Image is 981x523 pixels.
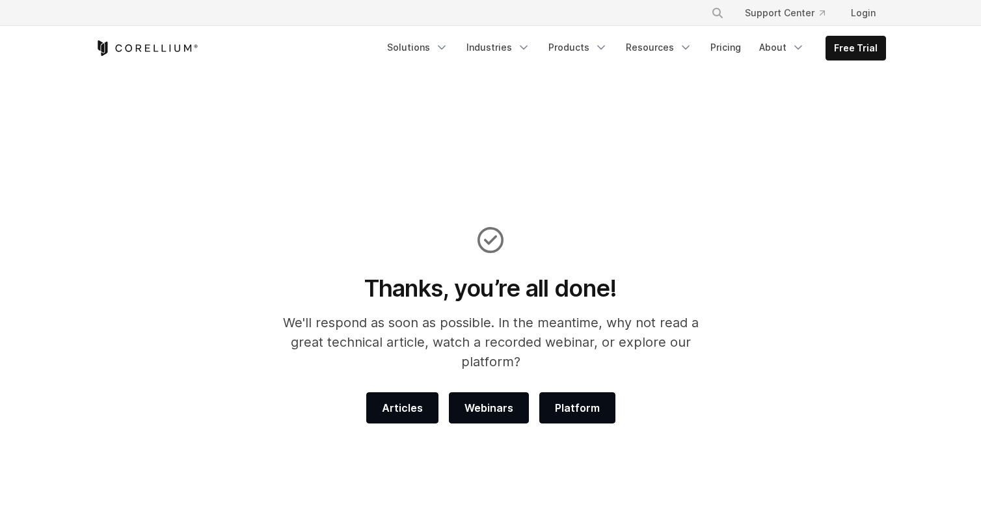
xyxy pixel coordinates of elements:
p: We'll respond as soon as possible. In the meantime, why not read a great technical article, watch... [265,313,716,371]
a: Support Center [734,1,835,25]
a: Platform [539,392,615,423]
span: Articles [382,400,423,416]
a: About [751,36,813,59]
button: Search [706,1,729,25]
a: Articles [366,392,438,423]
a: Solutions [379,36,456,59]
h1: Thanks, you’re all done! [265,274,716,302]
span: Platform [555,400,600,416]
a: Resources [618,36,700,59]
span: Webinars [464,400,513,416]
div: Navigation Menu [379,36,886,60]
a: Login [840,1,886,25]
div: Navigation Menu [695,1,886,25]
a: Corellium Home [95,40,198,56]
a: Free Trial [826,36,885,60]
a: Pricing [703,36,749,59]
a: Industries [459,36,538,59]
a: Products [541,36,615,59]
a: Webinars [449,392,529,423]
